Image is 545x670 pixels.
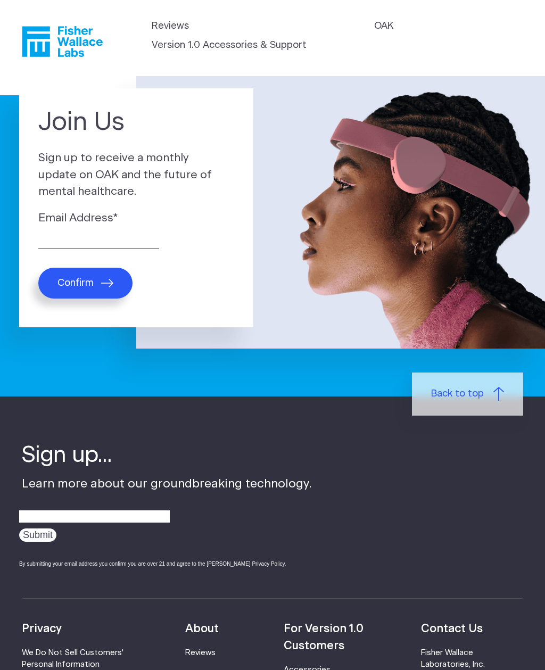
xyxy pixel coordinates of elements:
span: Confirm [57,277,94,289]
a: Reviews [185,649,216,657]
div: Learn more about our groundbreaking technology. [22,440,312,577]
div: By submitting your email address you confirm you are over 21 and agree to the [PERSON_NAME] Priva... [19,560,312,568]
a: Version 1.0 Accessories & Support [152,38,307,53]
span: Back to top [431,387,484,401]
a: Reviews [152,19,189,34]
a: Back to top [412,373,523,416]
a: OAK [374,19,393,34]
p: Sign up to receive a monthly update on OAK and the future of mental healthcare. [38,150,234,200]
a: We Do Not Sell Customers' Personal Information [22,649,123,668]
strong: Contact Us [421,623,483,634]
h4: Sign up... [22,440,312,470]
a: Fisher Wallace [22,26,103,57]
label: Email Address [38,210,234,227]
strong: Privacy [22,623,62,634]
input: Submit [19,528,56,542]
strong: For Version 1.0 Customers [284,623,364,651]
strong: About [185,623,219,634]
h1: Join Us [38,107,234,137]
button: Confirm [38,268,133,299]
